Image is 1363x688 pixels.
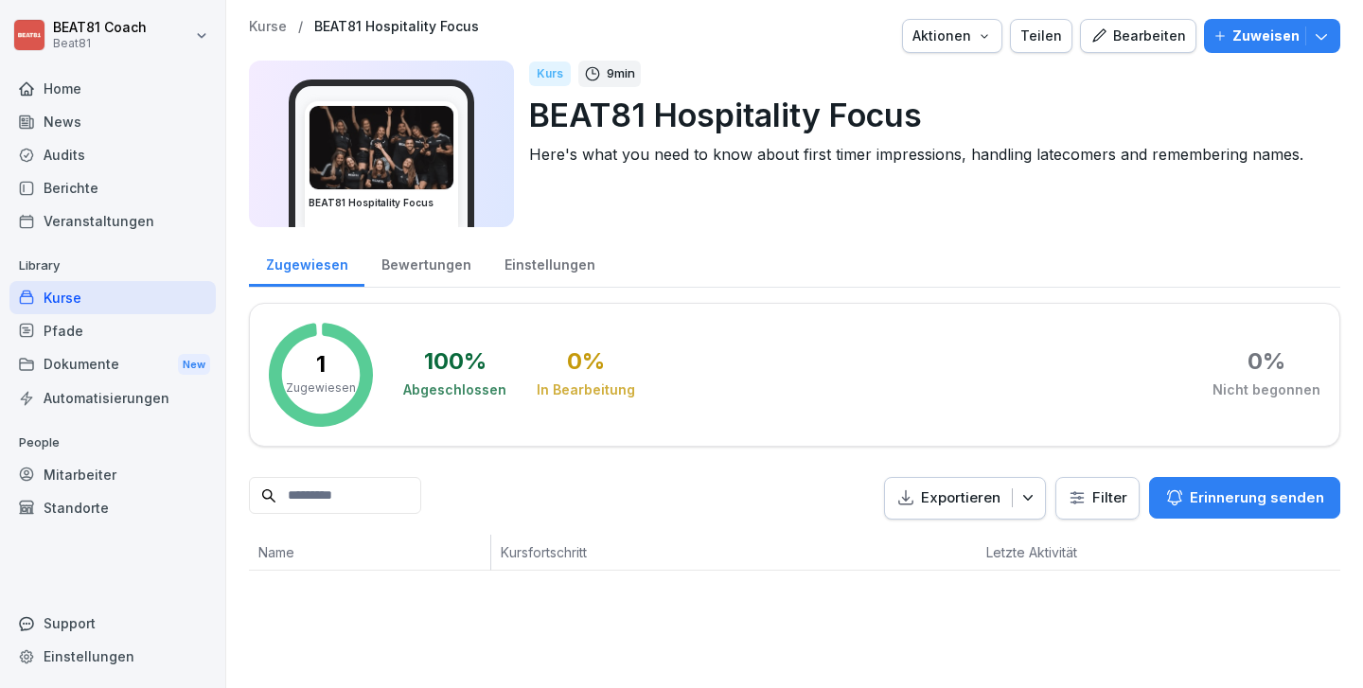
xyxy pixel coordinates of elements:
div: Filter [1068,488,1127,507]
div: Kurs [529,62,571,86]
a: Kurse [249,19,287,35]
p: 9 min [607,64,635,83]
h3: BEAT81 Hospitality Focus [309,196,454,210]
div: New [178,354,210,376]
a: Standorte [9,491,216,524]
p: Library [9,251,216,281]
p: Letzte Aktivität [986,542,1119,562]
button: Aktionen [902,19,1002,53]
button: Zuweisen [1204,19,1340,53]
a: Einstellungen [9,640,216,673]
a: News [9,105,216,138]
button: Bearbeiten [1080,19,1196,53]
a: Mitarbeiter [9,458,216,491]
p: BEAT81 Coach [53,20,147,36]
a: Audits [9,138,216,171]
div: Aktionen [912,26,992,46]
div: Teilen [1020,26,1062,46]
p: People [9,428,216,458]
p: / [298,19,303,35]
a: Berichte [9,171,216,204]
a: Pfade [9,314,216,347]
div: 0 % [567,350,605,373]
a: Bewertungen [364,238,487,287]
p: Here's what you need to know about first timer impressions, handling latecomers and remembering n... [529,143,1325,166]
div: Dokumente [9,347,216,382]
div: Nicht begonnen [1213,380,1320,399]
a: BEAT81 Hospitality Focus [314,19,479,35]
div: Support [9,607,216,640]
div: In Bearbeitung [537,380,635,399]
div: 100 % [424,350,487,373]
a: Kurse [9,281,216,314]
div: 0 % [1248,350,1285,373]
img: jbdnco45a7lag0jqzuggyun8.png [310,106,453,189]
a: Zugewiesen [249,238,364,287]
button: Exportieren [884,477,1046,520]
p: 1 [316,353,326,376]
p: Erinnerung senden [1190,487,1324,508]
p: Zuweisen [1232,26,1300,46]
a: DokumenteNew [9,347,216,382]
p: Kursfortschritt [501,542,785,562]
div: Abgeschlossen [403,380,506,399]
p: Exportieren [921,487,1000,509]
a: Automatisierungen [9,381,216,415]
p: Name [258,542,481,562]
button: Teilen [1010,19,1072,53]
a: Veranstaltungen [9,204,216,238]
button: Erinnerung senden [1149,477,1340,519]
a: Home [9,72,216,105]
div: Bearbeiten [1090,26,1186,46]
p: BEAT81 Hospitality Focus [529,91,1325,139]
p: Beat81 [53,37,147,50]
p: Zugewiesen [286,379,356,397]
button: Filter [1056,478,1139,519]
a: Einstellungen [487,238,611,287]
